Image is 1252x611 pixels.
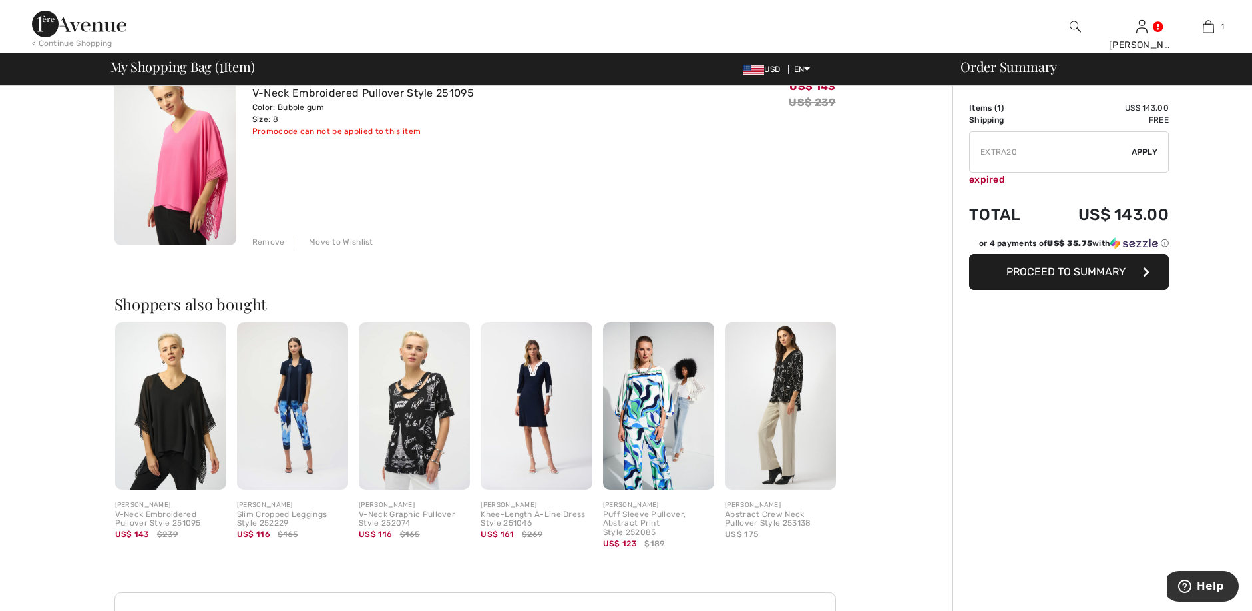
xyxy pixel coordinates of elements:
span: US$ 123 [603,539,637,548]
img: My Bag [1203,19,1214,35]
span: $165 [400,528,420,540]
img: Knee-Length A-Line Dress Style 251046 [481,322,592,490]
a: V-Neck Embroidered Pullover Style 251095 [252,87,474,99]
img: Puff Sleeve Pullover, Abstract Print Style 252085 [603,322,714,490]
div: [PERSON_NAME] [237,500,348,510]
img: 1ère Avenue [32,11,126,37]
td: Free [1042,114,1169,126]
a: 1 [1175,19,1241,35]
img: My Info [1136,19,1148,35]
span: US$ 175 [725,530,758,539]
div: < Continue Shopping [32,37,112,49]
span: $189 [644,538,664,550]
div: expired [969,173,1169,187]
span: 1 [1221,21,1224,33]
span: $239 [157,528,178,540]
div: [PERSON_NAME] [1109,38,1174,52]
img: V-Neck Graphic Pullover Style 252074 [359,322,470,490]
s: US$ 239 [789,96,835,109]
img: US Dollar [743,65,764,75]
button: Proceed to Summary [969,254,1169,290]
div: Move to Wishlist [298,236,373,248]
td: US$ 143.00 [1042,102,1169,114]
span: US$ 116 [237,530,270,539]
img: V-Neck Embroidered Pullover Style 251095 [114,62,236,245]
div: [PERSON_NAME] [115,500,226,510]
img: Slim Cropped Leggings Style 252229 [237,322,348,490]
h2: Shoppers also bought [114,296,847,312]
span: Proceed to Summary [1006,265,1126,278]
td: Total [969,192,1042,237]
div: [PERSON_NAME] [725,500,836,510]
div: Abstract Crew Neck Pullover Style 253138 [725,510,836,529]
div: [PERSON_NAME] [481,500,592,510]
td: Shipping [969,114,1042,126]
a: Sign In [1136,20,1148,33]
div: Knee-Length A-Line Dress Style 251046 [481,510,592,529]
span: EN [794,65,811,74]
span: USD [743,65,785,74]
span: $165 [278,528,298,540]
span: US$ 116 [359,530,392,539]
div: Puff Sleeve Pullover, Abstract Print Style 252085 [603,510,714,538]
div: or 4 payments of with [979,237,1169,249]
div: V-Neck Embroidered Pullover Style 251095 [115,510,226,529]
span: US$ 143 [115,530,150,539]
span: $269 [522,528,542,540]
div: Promocode can not be applied to this item [252,125,474,137]
img: V-Neck Embroidered Pullover Style 251095 [115,322,226,490]
div: Remove [252,236,285,248]
span: 1 [219,57,224,74]
span: US$ 161 [481,530,514,539]
div: Slim Cropped Leggings Style 252229 [237,510,348,529]
div: Color: Bubble gum Size: 8 [252,101,474,125]
td: Items ( ) [969,102,1042,114]
img: Sezzle [1110,237,1158,249]
div: [PERSON_NAME] [603,500,714,510]
img: Abstract Crew Neck Pullover Style 253138 [725,322,836,490]
img: search the website [1070,19,1081,35]
div: [PERSON_NAME] [359,500,470,510]
td: US$ 143.00 [1042,192,1169,237]
iframe: Opens a widget where you can find more information [1167,571,1239,604]
div: Order Summary [944,60,1244,73]
span: US$ 143 [789,80,835,93]
div: V-Neck Graphic Pullover Style 252074 [359,510,470,529]
span: Apply [1132,146,1158,158]
span: My Shopping Bag ( Item) [110,60,255,73]
div: or 4 payments ofUS$ 35.75withSezzle Click to learn more about Sezzle [969,237,1169,254]
span: 1 [997,103,1001,113]
input: Promo code [970,132,1132,172]
span: US$ 35.75 [1047,239,1092,248]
